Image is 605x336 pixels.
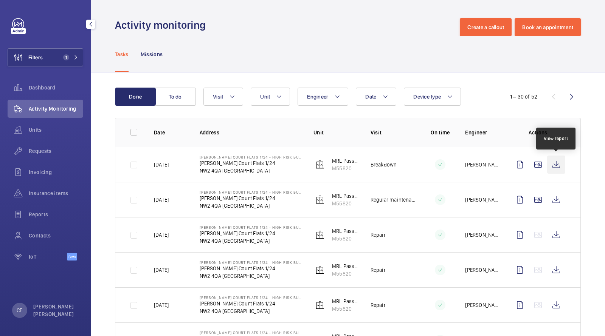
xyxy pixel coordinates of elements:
[465,301,499,309] p: [PERSON_NAME]
[155,88,196,106] button: To do
[515,18,581,36] button: Book an appointment
[200,225,301,230] p: [PERSON_NAME] Court Flats 1/24 - High Risk Building
[200,230,301,237] p: [PERSON_NAME] Court Flats 1/24
[332,157,358,165] p: MRL Passenger Lift
[315,160,324,169] img: elevator.svg
[154,301,169,309] p: [DATE]
[332,227,358,235] p: MRL Passenger Lift
[544,135,568,142] div: View report
[33,303,79,318] p: [PERSON_NAME] [PERSON_NAME]
[200,159,301,167] p: [PERSON_NAME] Court Flats 1/24
[200,202,301,210] p: NW2 4QA [GEOGRAPHIC_DATA]
[200,300,301,307] p: [PERSON_NAME] Court Flats 1/24
[213,94,223,100] span: Visit
[332,235,358,242] p: M55820
[332,165,358,172] p: M55820
[315,265,324,274] img: elevator.svg
[315,230,324,239] img: elevator.svg
[29,253,67,260] span: IoT
[365,94,376,100] span: Date
[510,93,537,100] div: 1 – 30 of 52
[313,129,358,136] p: Unit
[115,88,156,106] button: Done
[413,94,441,100] span: Device type
[251,88,290,106] button: Unit
[200,330,301,335] p: [PERSON_NAME] Court Flats 1/24 - High Risk Building
[332,270,358,277] p: M55820
[63,54,69,60] span: 1
[200,129,301,136] p: Address
[511,129,565,136] p: Actions
[465,231,499,239] p: [PERSON_NAME]
[115,51,129,58] p: Tasks
[465,129,499,136] p: Engineer
[29,147,83,155] span: Requests
[371,129,416,136] p: Visit
[67,253,77,260] span: Beta
[141,51,163,58] p: Missions
[200,190,301,194] p: [PERSON_NAME] Court Flats 1/24 - High Risk Building
[465,161,499,168] p: [PERSON_NAME]
[200,260,301,265] p: [PERSON_NAME] Court Flats 1/24 - High Risk Building
[200,237,301,245] p: NW2 4QA [GEOGRAPHIC_DATA]
[115,18,210,32] h1: Activity monitoring
[29,84,83,91] span: Dashboard
[17,307,22,314] p: CE
[332,305,358,313] p: M55820
[307,94,328,100] span: Engineer
[29,190,83,197] span: Insurance items
[154,266,169,274] p: [DATE]
[371,231,386,239] p: Repair
[29,126,83,134] span: Units
[315,301,324,310] img: elevator.svg
[200,272,301,280] p: NW2 4QA [GEOGRAPHIC_DATA]
[371,301,386,309] p: Repair
[29,232,83,239] span: Contacts
[203,88,243,106] button: Visit
[154,129,188,136] p: Date
[356,88,396,106] button: Date
[200,265,301,272] p: [PERSON_NAME] Court Flats 1/24
[371,266,386,274] p: Repair
[260,94,270,100] span: Unit
[427,129,453,136] p: On time
[200,295,301,300] p: [PERSON_NAME] Court Flats 1/24 - High Risk Building
[200,167,301,174] p: NW2 4QA [GEOGRAPHIC_DATA]
[332,262,358,270] p: MRL Passenger Lift
[154,231,169,239] p: [DATE]
[29,168,83,176] span: Invoicing
[465,266,499,274] p: [PERSON_NAME]
[332,200,358,207] p: M55820
[154,161,169,168] p: [DATE]
[29,211,83,218] span: Reports
[200,155,301,159] p: [PERSON_NAME] Court Flats 1/24 - High Risk Building
[332,297,358,305] p: MRL Passenger Lift
[460,18,512,36] button: Create a callout
[315,195,324,204] img: elevator.svg
[465,196,499,203] p: [PERSON_NAME]
[28,54,43,61] span: Filters
[29,105,83,113] span: Activity Monitoring
[154,196,169,203] p: [DATE]
[8,48,83,66] button: Filters1
[200,194,301,202] p: [PERSON_NAME] Court Flats 1/24
[200,307,301,315] p: NW2 4QA [GEOGRAPHIC_DATA]
[404,88,461,106] button: Device type
[298,88,348,106] button: Engineer
[371,196,416,203] p: Regular maintenance
[332,192,358,200] p: MRL Passenger Lift
[371,161,397,168] p: Breakdown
